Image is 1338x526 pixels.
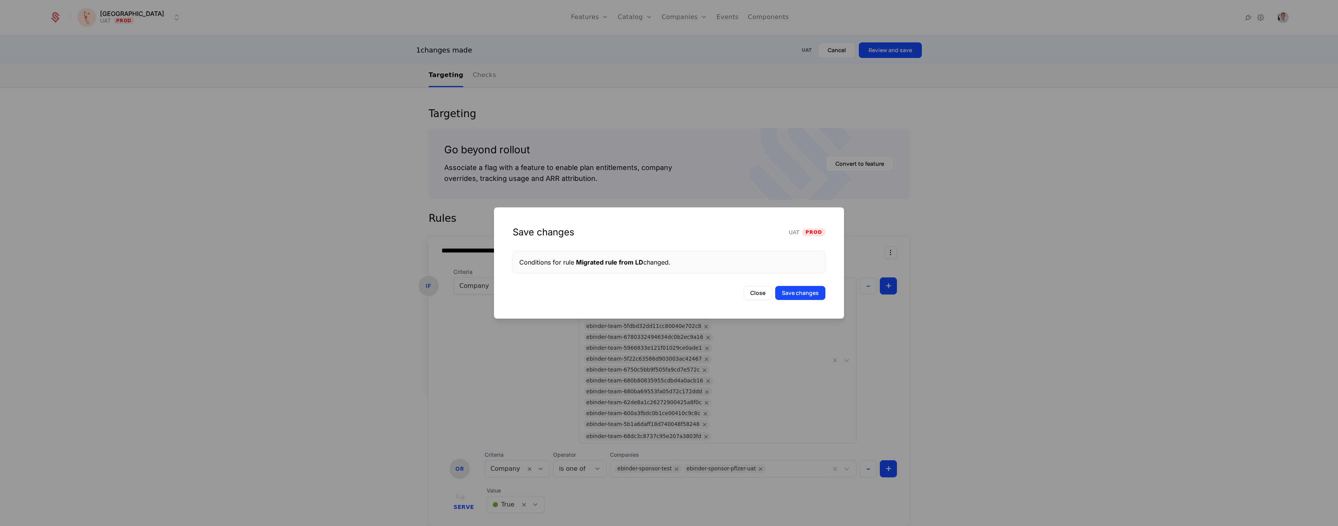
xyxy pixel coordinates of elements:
[519,258,819,267] div: Conditions for rule changed.
[802,228,825,236] span: Prod
[576,258,643,266] span: Migrated rule from LD
[775,286,825,300] button: Save changes
[513,226,574,238] div: Save changes
[744,286,772,300] button: Close
[789,228,799,236] span: UAT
